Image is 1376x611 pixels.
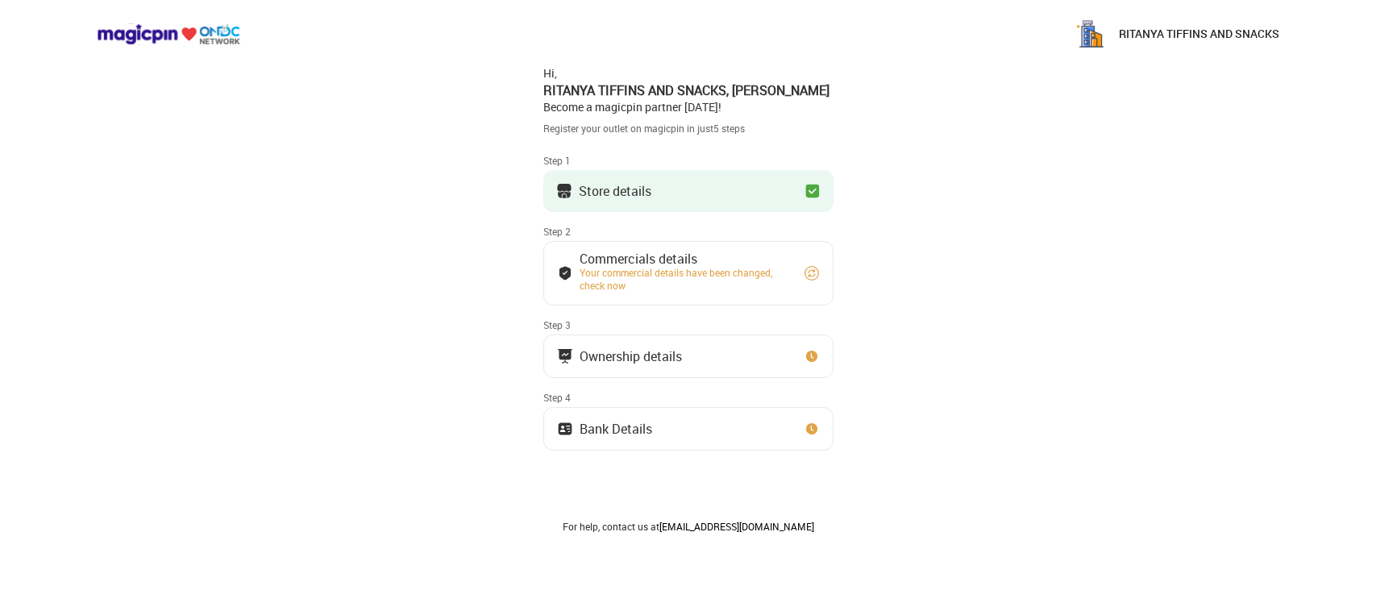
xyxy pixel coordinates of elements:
img: ownership_icon.37569ceb.svg [557,421,573,437]
div: Step 3 [543,318,833,331]
p: RITANYA TIFFINS AND SNACKS [1119,26,1279,42]
img: clock_icon_new.67dbf243.svg [804,421,820,437]
div: Step 1 [543,154,833,167]
div: Your commercial details have been changed, check now [580,266,789,292]
button: Commercials detailsYour commercial details have been changed, check now [543,241,833,305]
img: jKQR9H91VgIt-wphl-rKp1kjJvLCgC6sZxdbgsgkmYixtdI9TM6IVtwC5mfpaqw5iXkYc1j3kdq9lS1bMIoiyufkjQ [1074,18,1106,50]
div: Step 4 [543,391,833,404]
div: Ownership details [580,352,682,360]
div: RITANYA TIFFINS AND SNACKS , [PERSON_NAME] [543,81,833,99]
div: Store details [579,187,651,195]
div: For help, contact us at [543,520,833,533]
button: Store details [543,170,833,212]
img: commercials_icon.983f7837.svg [557,348,573,364]
div: Hi, Become a magicpin partner [DATE]! [543,65,833,115]
div: Commercials details [580,255,789,263]
img: clock_icon_new.67dbf243.svg [804,348,820,364]
img: refresh_circle.10b5a287.svg [804,265,820,281]
img: ondc-logo-new-small.8a59708e.svg [97,23,240,45]
div: Bank Details [580,425,652,433]
button: Ownership details [543,335,833,378]
img: bank_details_tick.fdc3558c.svg [557,265,573,281]
a: [EMAIL_ADDRESS][DOMAIN_NAME] [659,520,814,533]
img: storeIcon.9b1f7264.svg [556,183,572,199]
button: Bank Details [543,407,833,451]
div: Step 2 [543,225,833,238]
div: Register your outlet on magicpin in just 5 steps [543,122,833,135]
img: checkbox_green.749048da.svg [804,183,821,199]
